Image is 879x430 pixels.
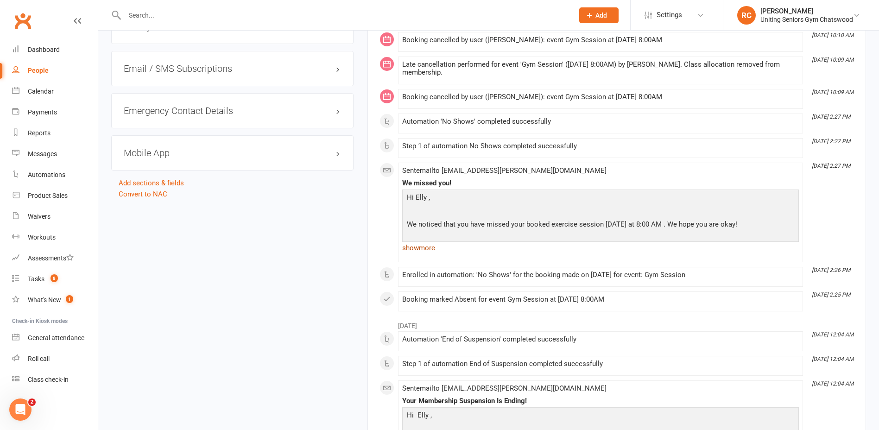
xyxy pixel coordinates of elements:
[28,88,54,95] div: Calendar
[28,108,57,116] div: Payments
[12,290,98,310] a: What's New1
[812,356,854,362] i: [DATE] 12:04 AM
[11,9,34,32] a: Clubworx
[402,142,799,150] div: Step 1 of automation No Shows completed successfully
[28,129,51,137] div: Reports
[402,360,799,368] div: Step 1 of automation End of Suspension completed successfully
[812,291,850,298] i: [DATE] 2:25 PM
[812,380,854,387] i: [DATE] 12:04 AM
[812,57,854,63] i: [DATE] 10:09 AM
[51,274,58,282] span: 8
[124,148,341,158] h3: Mobile App
[405,192,797,205] p: Hi Elly ,
[28,234,56,241] div: Workouts
[402,179,799,187] div: We missed you!
[12,248,98,269] a: Assessments
[402,166,607,175] span: Sent email to [EMAIL_ADDRESS][PERSON_NAME][DOMAIN_NAME]
[28,213,51,220] div: Waivers
[28,254,74,262] div: Assessments
[28,296,61,304] div: What's New
[402,241,799,254] a: show more
[28,376,69,383] div: Class check-in
[28,275,44,283] div: Tasks
[12,81,98,102] a: Calendar
[812,163,850,169] i: [DATE] 2:27 PM
[28,398,36,406] span: 2
[28,355,50,362] div: Roll call
[812,114,850,120] i: [DATE] 2:27 PM
[12,123,98,144] a: Reports
[28,46,60,53] div: Dashboard
[28,192,68,199] div: Product Sales
[12,60,98,81] a: People
[12,328,98,348] a: General attendance kiosk mode
[402,335,799,343] div: Automation 'End of Suspension' completed successfully
[760,15,853,24] div: Uniting Seniors Gym Chatswood
[595,12,607,19] span: Add
[12,369,98,390] a: Class kiosk mode
[812,267,850,273] i: [DATE] 2:26 PM
[12,39,98,60] a: Dashboard
[124,106,341,116] h3: Emergency Contact Details
[12,348,98,369] a: Roll call
[402,93,799,101] div: Booking cancelled by user ([PERSON_NAME]): event Gym Session at [DATE] 8:00AM
[379,316,854,331] li: [DATE]
[737,6,756,25] div: RC
[402,296,799,304] div: Booking marked Absent for event Gym Session at [DATE] 8:00AM
[28,67,49,74] div: People
[124,63,341,74] h3: Email / SMS Subscriptions
[28,334,84,341] div: General attendance
[812,331,854,338] i: [DATE] 12:04 AM
[12,227,98,248] a: Workouts
[119,179,184,187] a: Add sections & fields
[405,219,797,232] p: We noticed that you have missed your booked exercise session [DATE] at 8:00 AM . We hope you are ...
[579,7,619,23] button: Add
[12,164,98,185] a: Automations
[402,397,799,405] div: Your Membership Suspension Is Ending!
[812,32,854,38] i: [DATE] 10:10 AM
[9,398,32,421] iframe: Intercom live chat
[402,271,799,279] div: Enrolled in automation: 'No Shows' for the booking made on [DATE] for event: Gym Session
[812,89,854,95] i: [DATE] 10:09 AM
[122,9,567,22] input: Search...
[12,269,98,290] a: Tasks 8
[12,102,98,123] a: Payments
[28,150,57,158] div: Messages
[760,7,853,15] div: [PERSON_NAME]
[402,384,607,392] span: Sent email to [EMAIL_ADDRESS][PERSON_NAME][DOMAIN_NAME]
[119,190,167,198] a: Convert to NAC
[402,118,799,126] div: Automation 'No Shows' completed successfully
[12,144,98,164] a: Messages
[812,138,850,145] i: [DATE] 2:27 PM
[405,410,797,423] p: Hi Elly ,
[28,171,65,178] div: Automations
[402,36,799,44] div: Booking cancelled by user ([PERSON_NAME]): event Gym Session at [DATE] 8:00AM
[66,295,73,303] span: 1
[12,185,98,206] a: Product Sales
[402,61,799,76] div: Late cancellation performed for event 'Gym Session' ([DATE] 8:00AM) by [PERSON_NAME]. Class alloc...
[12,206,98,227] a: Waivers
[657,5,682,25] span: Settings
